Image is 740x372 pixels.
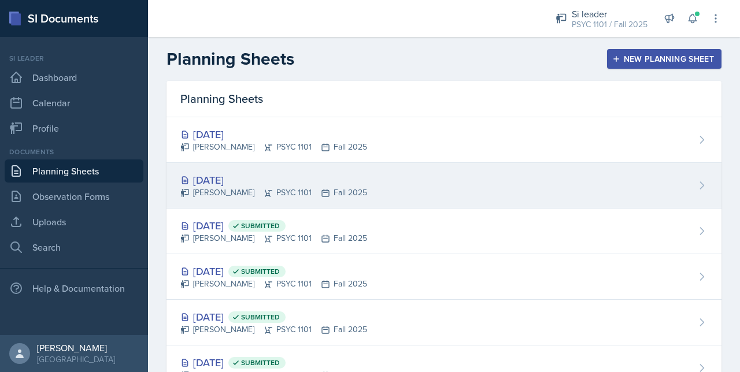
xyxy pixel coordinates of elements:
[180,309,367,325] div: [DATE]
[607,49,721,69] button: New Planning Sheet
[166,117,721,163] a: [DATE] [PERSON_NAME]PSYC 1101Fall 2025
[180,172,367,188] div: [DATE]
[166,163,721,209] a: [DATE] [PERSON_NAME]PSYC 1101Fall 2025
[5,91,143,114] a: Calendar
[615,54,714,64] div: New Planning Sheet
[180,127,367,142] div: [DATE]
[5,159,143,183] a: Planning Sheets
[5,117,143,140] a: Profile
[180,355,367,370] div: [DATE]
[241,313,280,322] span: Submitted
[5,210,143,233] a: Uploads
[166,81,721,117] div: Planning Sheets
[180,232,367,244] div: [PERSON_NAME] PSYC 1101 Fall 2025
[166,300,721,345] a: [DATE] Submitted [PERSON_NAME]PSYC 1101Fall 2025
[5,53,143,64] div: Si leader
[180,278,367,290] div: [PERSON_NAME] PSYC 1101 Fall 2025
[5,66,143,89] a: Dashboard
[180,323,367,336] div: [PERSON_NAME] PSYC 1101 Fall 2025
[180,218,367,233] div: [DATE]
[180,263,367,279] div: [DATE]
[572,18,647,31] div: PSYC 1101 / Fall 2025
[572,7,647,21] div: Si leader
[166,209,721,254] a: [DATE] Submitted [PERSON_NAME]PSYC 1101Fall 2025
[5,236,143,259] a: Search
[5,185,143,208] a: Observation Forms
[166,49,294,69] h2: Planning Sheets
[241,358,280,367] span: Submitted
[166,254,721,300] a: [DATE] Submitted [PERSON_NAME]PSYC 1101Fall 2025
[180,141,367,153] div: [PERSON_NAME] PSYC 1101 Fall 2025
[5,277,143,300] div: Help & Documentation
[241,267,280,276] span: Submitted
[37,342,115,354] div: [PERSON_NAME]
[37,354,115,365] div: [GEOGRAPHIC_DATA]
[180,187,367,199] div: [PERSON_NAME] PSYC 1101 Fall 2025
[5,147,143,157] div: Documents
[241,221,280,230] span: Submitted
